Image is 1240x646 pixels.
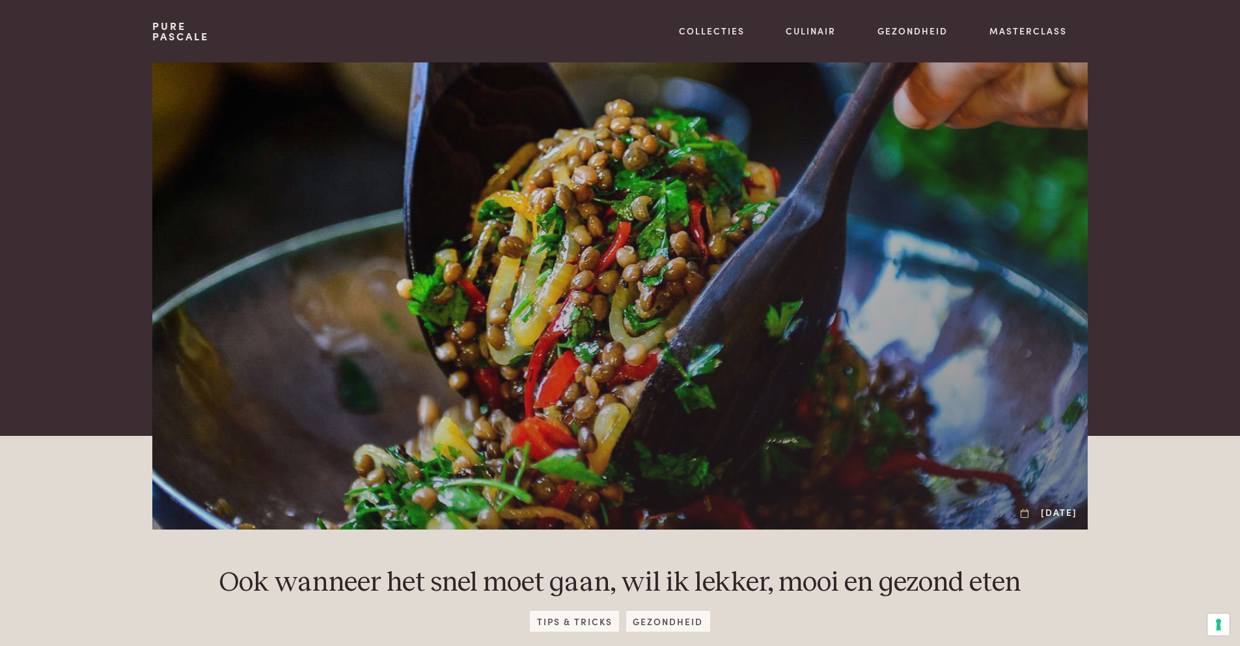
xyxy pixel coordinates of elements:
a: Masterclass [989,24,1067,38]
a: Gezondheid [877,24,948,38]
a: PurePascale [152,21,209,42]
button: Uw voorkeuren voor toestemming voor trackingtechnologieën [1207,613,1230,636]
a: Collecties [679,24,745,38]
h1: Ook wanneer het snel moet gaan, wil ik lekker, mooi en gezond eten [219,566,1021,600]
span: Tips & Tricks [530,611,619,631]
span: Gezondheid [626,611,710,631]
a: Culinair [786,24,836,38]
div: [DATE] [1021,505,1077,519]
